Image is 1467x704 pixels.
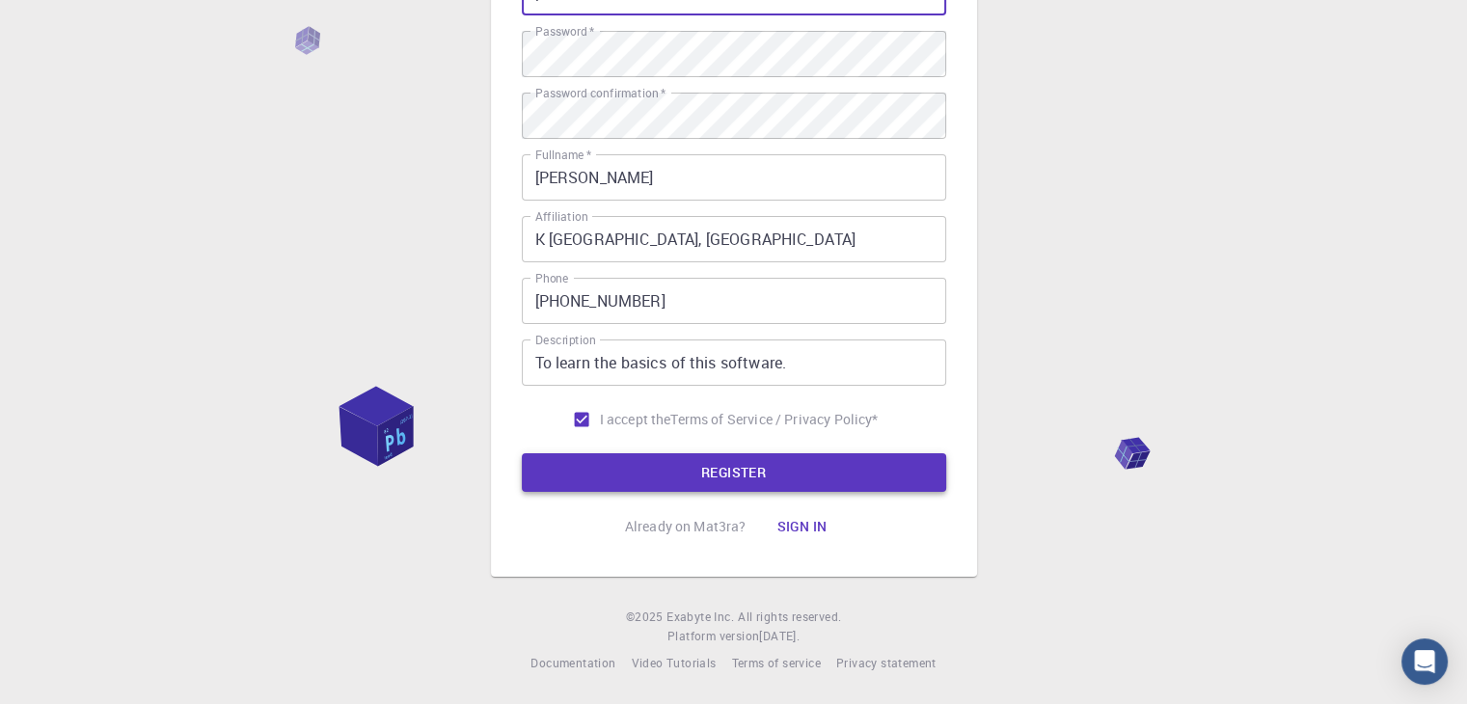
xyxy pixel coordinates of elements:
span: © 2025 [626,608,666,627]
label: Password confirmation [535,85,666,101]
span: Exabyte Inc. [666,609,734,624]
span: Platform version [667,627,759,646]
a: Privacy statement [836,654,937,673]
label: Password [535,23,594,40]
a: Terms of Service / Privacy Policy* [670,410,878,429]
label: Affiliation [535,208,587,225]
span: [DATE] . [759,628,800,643]
a: [DATE]. [759,627,800,646]
label: Phone [535,270,568,286]
div: Open Intercom Messenger [1401,638,1448,685]
button: Sign in [761,507,842,546]
span: Terms of service [731,655,820,670]
label: Fullname [535,147,591,163]
span: Privacy statement [836,655,937,670]
a: Documentation [530,654,615,673]
p: Terms of Service / Privacy Policy * [670,410,878,429]
span: Documentation [530,655,615,670]
a: Exabyte Inc. [666,608,734,627]
a: Video Tutorials [631,654,716,673]
button: REGISTER [522,453,946,492]
label: Description [535,332,596,348]
p: Already on Mat3ra? [625,517,747,536]
span: I accept the [600,410,671,429]
span: All rights reserved. [738,608,841,627]
span: Video Tutorials [631,655,716,670]
a: Terms of service [731,654,820,673]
